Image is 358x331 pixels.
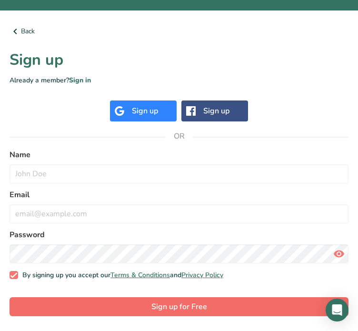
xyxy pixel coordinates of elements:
span: By signing up you accept our and [18,271,224,280]
button: Sign up for Free [10,297,348,316]
h1: Sign up [10,49,348,71]
input: John Doe [10,164,348,183]
p: Already a member? [10,75,348,85]
div: Sign up [203,105,229,117]
input: email@example.com [10,204,348,223]
span: Sign up for Free [151,301,207,312]
div: Open Intercom Messenger [326,299,348,321]
div: Sign up [132,105,158,117]
a: Privacy Policy [181,271,223,280]
label: Name [10,149,348,160]
a: Sign in [69,76,91,85]
a: Back [10,26,348,37]
a: Terms & Conditions [110,271,170,280]
label: Email [10,189,348,201]
label: Password [10,229,348,241]
span: OR [165,122,193,150]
